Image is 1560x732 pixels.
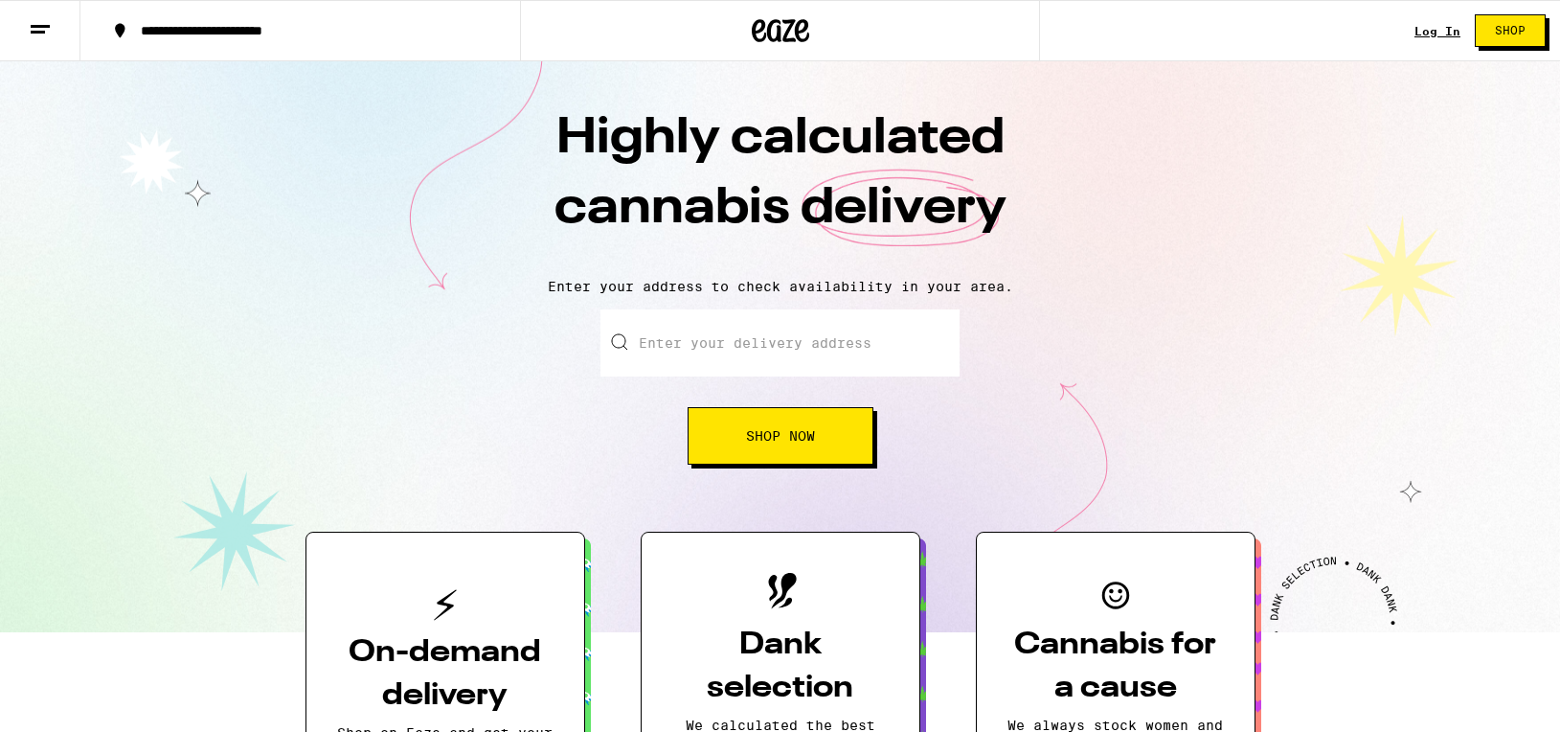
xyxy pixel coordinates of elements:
[1007,624,1224,710] h3: Cannabis for a cause
[1460,14,1560,47] a: Shop
[1414,25,1460,37] a: Log In
[688,407,873,465] button: Shop Now
[1495,25,1526,36] span: Shop
[19,279,1541,294] p: Enter your address to check availability in your area.
[445,104,1116,263] h1: Highly calculated cannabis delivery
[746,429,815,443] span: Shop Now
[600,309,960,377] input: Enter your delivery address
[1475,14,1546,47] button: Shop
[672,624,889,710] h3: Dank selection
[337,631,554,718] h3: On-demand delivery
